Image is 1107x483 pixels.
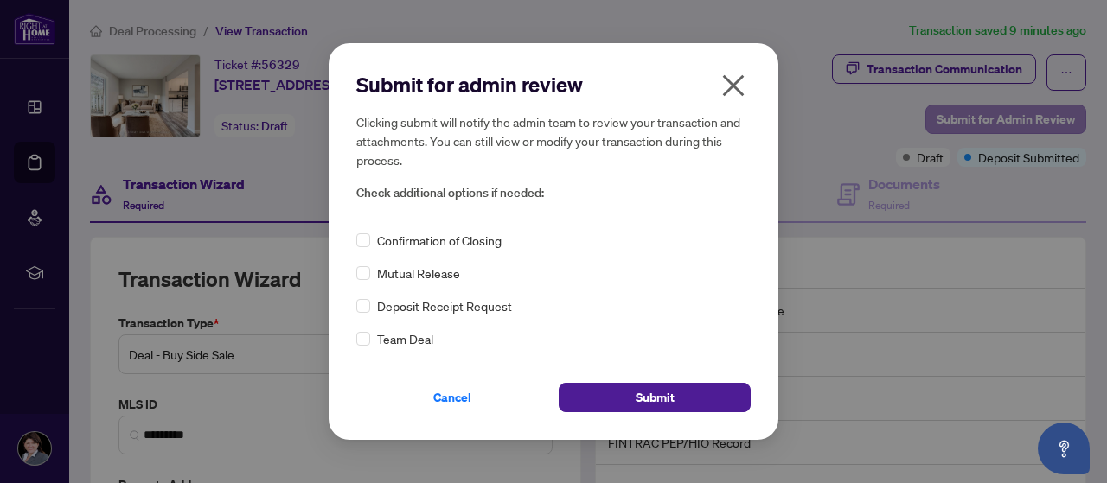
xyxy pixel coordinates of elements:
[356,71,751,99] h2: Submit for admin review
[559,383,751,412] button: Submit
[356,183,751,203] span: Check additional options if needed:
[636,384,675,411] span: Submit
[377,231,502,250] span: Confirmation of Closing
[377,264,460,283] span: Mutual Release
[356,112,751,169] h5: Clicking submit will notify the admin team to review your transaction and attachments. You can st...
[377,296,512,315] span: Deposit Receipt Request
[377,329,433,348] span: Team Deal
[720,72,747,99] span: close
[1038,423,1090,474] button: Open asap
[433,384,471,411] span: Cancel
[356,383,548,412] button: Cancel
